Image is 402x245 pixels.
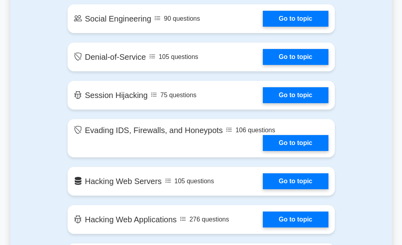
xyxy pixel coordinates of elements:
a: Go to topic [263,11,328,27]
a: Go to topic [263,135,328,151]
a: Go to topic [263,173,328,189]
a: Go to topic [263,87,328,103]
a: Go to topic [263,49,328,65]
a: Go to topic [263,212,328,227]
